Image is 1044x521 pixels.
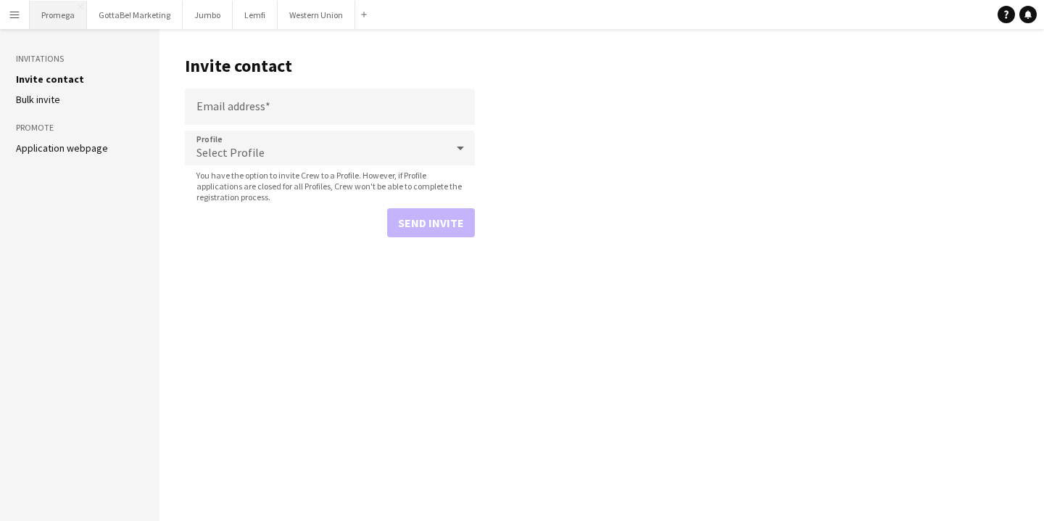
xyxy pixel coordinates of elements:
[278,1,355,29] button: Western Union
[16,73,84,86] a: Invite contact
[16,93,60,106] a: Bulk invite
[16,52,144,65] h3: Invitations
[185,170,475,202] span: You have the option to invite Crew to a Profile. However, if Profile applications are closed for ...
[16,121,144,134] h3: Promote
[196,145,265,160] span: Select Profile
[87,1,183,29] button: GottaBe! Marketing
[183,1,233,29] button: Jumbo
[185,55,475,77] h1: Invite contact
[16,141,108,155] a: Application webpage
[233,1,278,29] button: Lemfi
[30,1,87,29] button: Promega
